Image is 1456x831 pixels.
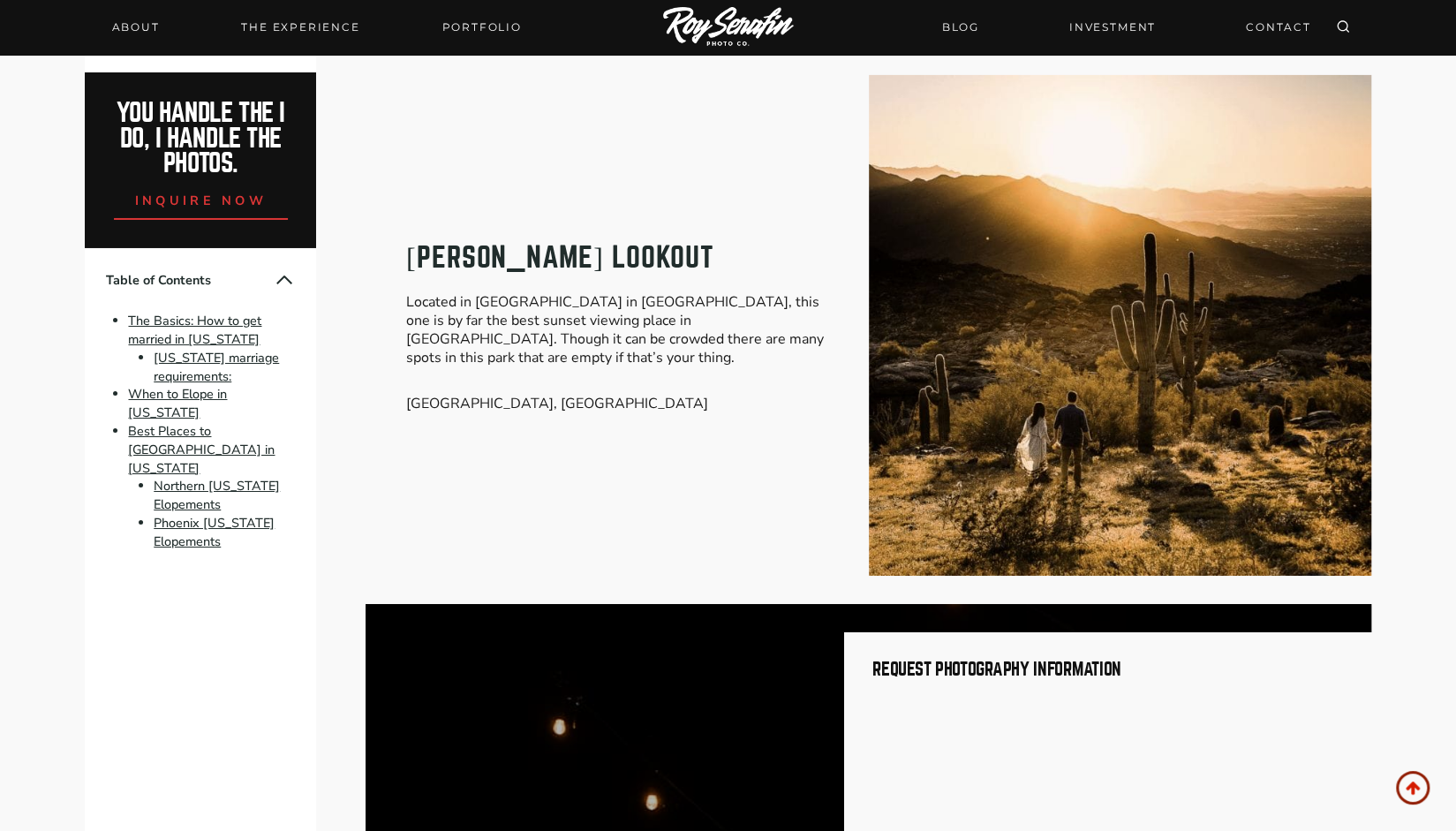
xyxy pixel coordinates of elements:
h4: [PERSON_NAME] Lookout [406,237,828,279]
a: THE EXPERIENCE [230,15,370,40]
a: About [102,15,170,40]
a: inquire now [114,177,289,220]
a: Best Places to [GEOGRAPHIC_DATA] in [US_STATE] [128,422,275,477]
a: The Basics: How to get married in [US_STATE] [128,312,261,348]
button: View Search Form [1331,15,1355,40]
a: [US_STATE] marriage requirements: [154,349,279,385]
span: inquire now [135,192,268,209]
a: Scroll to top [1396,771,1430,805]
button: Collapse Table of Contents [274,269,295,291]
img: Logo of Roy Serafin Photo Co., featuring stylized text in white on a light background, representi... [663,7,794,49]
span: Table of Contents [106,271,274,290]
p: [GEOGRAPHIC_DATA], [GEOGRAPHIC_DATA] [406,395,828,413]
h2: You handle the i do, I handle the photos. [104,101,298,177]
a: Portfolio [431,15,532,40]
a: BLOG [932,11,990,42]
nav: Primary Navigation [102,15,532,40]
img: Planning the perfect Arizona Elopement 12 [869,75,1371,576]
a: Northern [US_STATE] Elopements [154,478,280,514]
a: CONTACT [1235,11,1322,42]
a: INVESTMENT [1059,11,1166,42]
nav: Secondary Navigation [932,11,1322,42]
a: When to Elope in [US_STATE] [128,386,227,422]
a: Phoenix [US_STATE] Elopements [154,514,275,550]
p: Located in [GEOGRAPHIC_DATA] in [GEOGRAPHIC_DATA], this one is by far the best sunset viewing pla... [406,293,828,366]
h2: Request Photography Information [872,661,1315,678]
nav: Table of Contents [85,248,316,571]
